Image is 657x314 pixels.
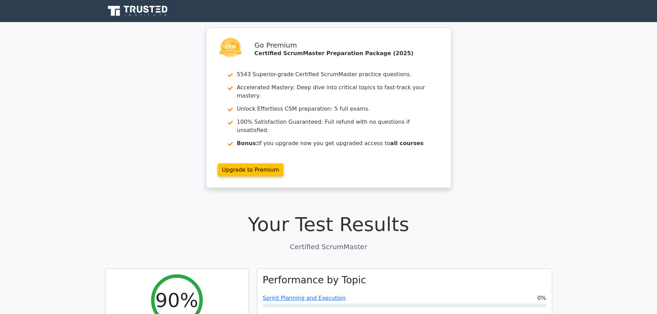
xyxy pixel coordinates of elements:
[218,163,284,176] a: Upgrade to Premium
[105,242,552,252] p: Certified ScrumMaster
[263,295,346,301] a: Sprint Planning and Execution
[105,213,552,236] h1: Your Test Results
[263,274,366,286] h3: Performance by Topic
[155,288,198,312] h2: 90%
[537,294,546,302] span: 0%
